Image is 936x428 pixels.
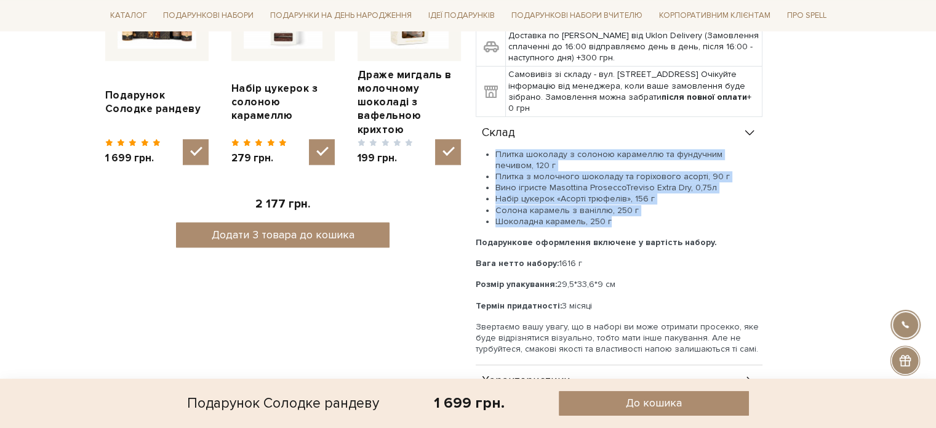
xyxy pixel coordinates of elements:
[187,391,379,416] div: Подарунок Солодке рандеву
[495,182,762,193] li: Вино ігристе Masottina ProseccoTreviso Extra Dry, 0,75л
[265,6,417,25] a: Подарунки на День народження
[495,149,722,171] span: Плитка шоколаду з солоною карамеллю та фундучним печивом, 120 г
[654,6,775,25] a: Корпоративним клієнтам
[505,67,762,117] td: Самовивіз зі складу - вул. [STREET_ADDRESS] Очікуйте інформацію від менеджера, коли ваше замовлен...
[495,216,612,227] span: Шоколадна карамель, 250 г
[476,301,762,312] p: 3 місяці
[495,205,639,216] span: Солона карамель з ваніллю, 250 г
[482,127,515,139] span: Склад
[358,68,461,136] a: Драже мигдаль в молочному шоколаді з вафельною крихтою
[505,27,762,67] td: Доставка по [PERSON_NAME] від Uklon Delivery (Замовлення сплаченні до 16:00 відправляємо день в д...
[626,396,682,410] span: До кошика
[105,151,161,165] span: 1 699 грн.
[105,89,209,116] a: Подарунок Солодке рандеву
[158,6,258,25] a: Подарункові набори
[476,301,562,311] b: Термін придатності:
[476,279,762,290] p: 29,5*33,6*9 см
[476,279,557,289] b: Розмір упакування:
[358,151,414,165] span: 199 грн.
[506,5,647,26] a: Подарункові набори Вчителю
[433,394,504,413] div: 1 699 грн.
[476,258,559,269] b: Вага нетто набору:
[476,258,762,269] p: 1616 г
[495,193,655,204] span: Набір цукерок «Асорті трюфелів», 156 г
[662,92,747,102] b: після повної оплати
[231,151,287,165] span: 279 грн.
[423,6,500,25] a: Ідеї подарунків
[476,321,762,355] p: Звертаємо вашу увагу, що в наборі ви може отримати просекко, яке буде відрізнятися візуально, тоб...
[782,6,831,25] a: Про Spell
[231,82,335,123] a: Набір цукерок з солоною карамеллю
[476,237,717,248] b: Подарункове оформлення включене у вартість набору.
[255,197,310,211] span: 2 177 грн.
[105,6,152,25] a: Каталог
[176,222,390,248] button: Додати 3 товара до кошика
[559,391,749,416] button: До кошика
[482,376,570,387] span: Характеристики
[495,171,730,182] span: Плитка з молочного шоколаду та горіхового асорті, 90 г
